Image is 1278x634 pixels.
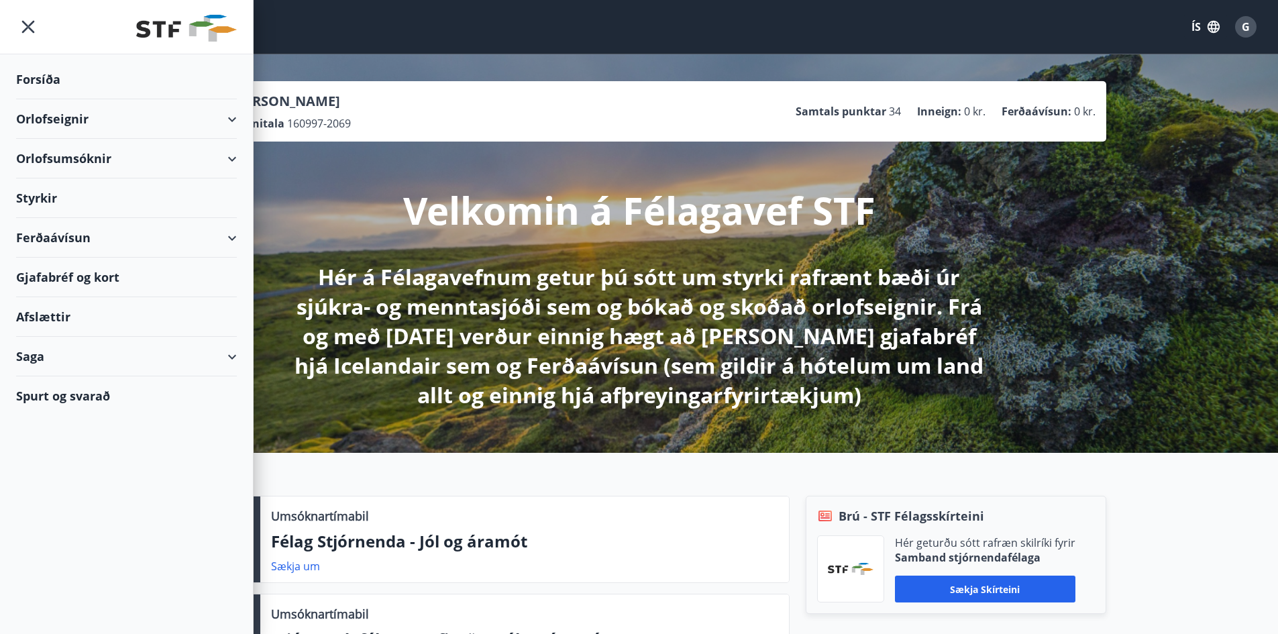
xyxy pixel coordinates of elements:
[1002,104,1071,119] p: Ferðaávísun :
[136,15,237,42] img: union_logo
[16,337,237,376] div: Saga
[895,535,1075,550] p: Hér geturðu sótt rafræn skilríki fyrir
[16,99,237,139] div: Orlofseignir
[1184,15,1227,39] button: ÍS
[231,92,351,111] p: [PERSON_NAME]
[271,559,320,574] a: Sækja um
[231,116,284,131] p: Kennitala
[285,262,994,410] p: Hér á Félagavefnum getur þú sótt um styrki rafrænt bæði úr sjúkra- og menntasjóði sem og bókað og...
[895,576,1075,602] button: Sækja skírteini
[16,178,237,218] div: Styrkir
[796,104,886,119] p: Samtals punktar
[16,376,237,415] div: Spurt og svarað
[917,104,961,119] p: Inneign :
[271,605,369,623] p: Umsóknartímabil
[271,507,369,525] p: Umsóknartímabil
[889,104,901,119] span: 34
[287,116,351,131] span: 160997-2069
[839,507,984,525] span: Brú - STF Félagsskírteini
[16,297,237,337] div: Afslættir
[16,218,237,258] div: Ferðaávísun
[964,104,986,119] span: 0 kr.
[828,563,873,575] img: vjCaq2fThgY3EUYqSgpjEiBg6WP39ov69hlhuPVN.png
[16,258,237,297] div: Gjafabréf og kort
[1230,11,1262,43] button: G
[1074,104,1096,119] span: 0 kr.
[16,60,237,99] div: Forsíða
[16,139,237,178] div: Orlofsumsóknir
[16,15,40,39] button: menu
[895,550,1075,565] p: Samband stjórnendafélaga
[403,184,875,235] p: Velkomin á Félagavef STF
[1242,19,1250,34] span: G
[271,530,778,553] p: Félag Stjórnenda - Jól og áramót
